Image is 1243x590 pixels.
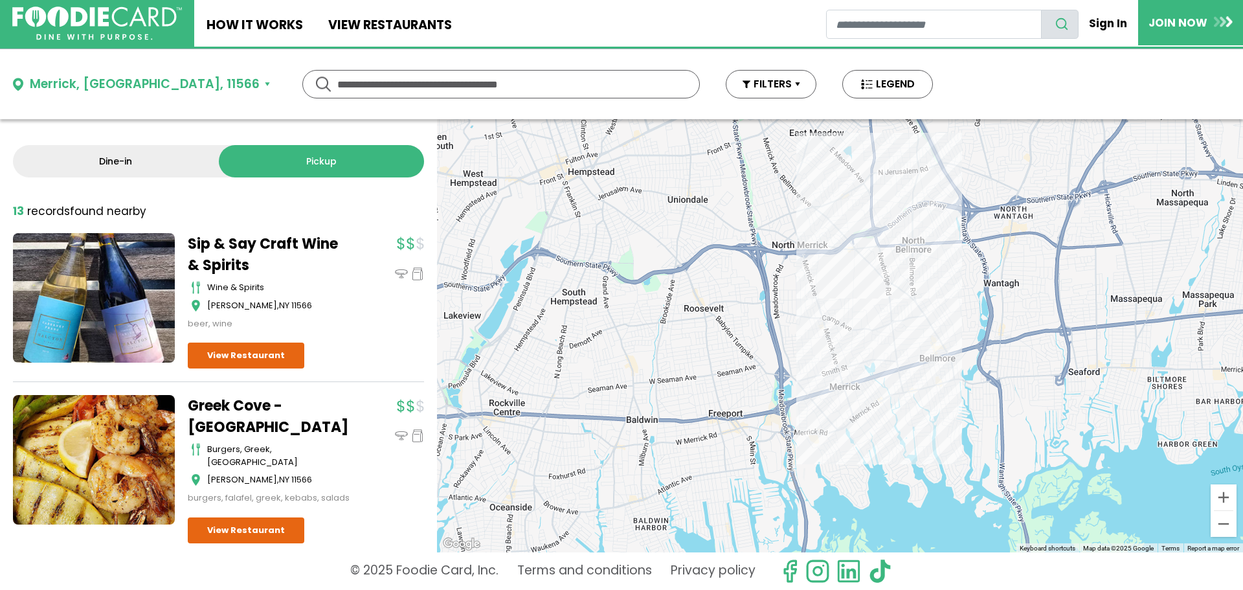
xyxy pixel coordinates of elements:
img: FoodieCard; Eat, Drink, Save, Donate [12,6,182,41]
span: 11566 [291,299,312,312]
div: burgers, greek, [GEOGRAPHIC_DATA] [207,443,350,468]
img: Google [440,536,483,552]
svg: check us out on facebook [778,559,802,584]
button: LEGEND [842,70,933,98]
button: FILTERS [726,70,816,98]
button: Merrick, [GEOGRAPHIC_DATA], 11566 [13,75,270,94]
img: pickup_icon.svg [411,267,424,280]
span: [PERSON_NAME] [207,299,277,312]
div: found nearby [13,203,146,220]
span: [PERSON_NAME] [207,473,277,486]
a: Dine-in [13,145,219,177]
a: Privacy policy [671,559,756,584]
div: wine & spirits [207,281,350,294]
img: tiktok.svg [868,559,892,584]
p: © 2025 Foodie Card, Inc. [350,559,498,584]
img: dinein_icon.svg [395,429,408,442]
a: Greek Cove - [GEOGRAPHIC_DATA] [188,395,350,438]
div: Merrick, [GEOGRAPHIC_DATA], 11566 [30,75,260,94]
img: dinein_icon.svg [395,267,408,280]
img: linkedin.svg [836,559,861,584]
img: cutlery_icon.svg [191,281,201,294]
a: View Restaurant [188,517,304,543]
a: View Restaurant [188,343,304,369]
button: search [1041,10,1079,39]
img: pickup_icon.svg [411,429,424,442]
a: Report a map error [1187,545,1239,552]
button: Zoom in [1211,484,1237,510]
a: Sip & Say Craft Wine & Spirits [188,233,350,276]
div: , [207,299,350,312]
button: Zoom out [1211,511,1237,537]
a: Pickup [219,145,425,177]
button: Keyboard shortcuts [1020,544,1075,553]
div: burgers, falafel, greek, kebabs, salads [188,492,350,505]
span: records [27,203,70,219]
div: , [207,473,350,486]
div: beer, wine [188,317,350,330]
img: map_icon.svg [191,299,201,312]
a: Terms [1161,545,1180,552]
span: NY [279,299,289,312]
input: restaurant search [826,10,1042,39]
img: cutlery_icon.svg [191,443,201,456]
a: Sign In [1079,9,1138,38]
span: Map data ©2025 Google [1083,545,1154,552]
a: Open this area in Google Maps (opens a new window) [440,536,483,552]
span: NY [279,473,289,486]
span: 11566 [291,473,312,486]
a: Terms and conditions [517,559,652,584]
img: map_icon.svg [191,473,201,486]
strong: 13 [13,203,24,219]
